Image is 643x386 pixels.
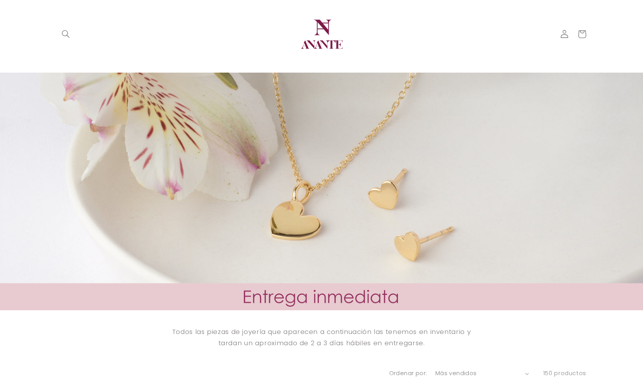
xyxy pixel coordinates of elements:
label: Ordenar por: [389,369,427,377]
p: Todos las piezas de joyería que aparecen a continuación las tenemos en inventario y tardan un apr... [163,326,480,349]
summary: Búsqueda [57,25,75,43]
span: 150 productos [543,369,586,377]
a: Anante Joyería | Diseño en plata y oro [295,8,348,61]
img: Anante Joyería | Diseño en plata y oro [298,11,345,57]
